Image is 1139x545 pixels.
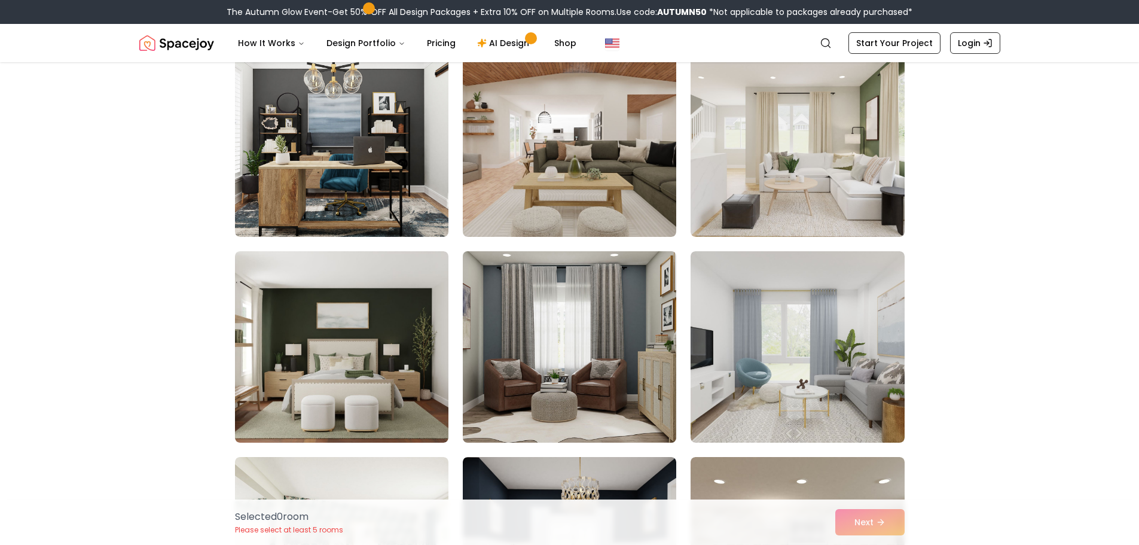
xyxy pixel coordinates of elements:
img: Room room-50 [463,45,676,237]
img: Room room-49 [235,45,448,237]
img: Spacejoy Logo [139,31,214,55]
button: Design Portfolio [317,31,415,55]
nav: Main [228,31,586,55]
nav: Global [139,24,1000,62]
p: Please select at least 5 rooms [235,525,343,535]
a: Login [950,32,1000,54]
span: *Not applicable to packages already purchased* [707,6,912,18]
a: Shop [545,31,586,55]
img: Room room-53 [457,246,682,447]
span: Use code: [616,6,707,18]
a: AI Design [468,31,542,55]
img: Room room-54 [691,251,904,443]
p: Selected 0 room [235,510,343,524]
img: Room room-52 [235,251,448,443]
b: AUTUMN50 [657,6,707,18]
img: United States [605,36,619,50]
a: Start Your Project [848,32,940,54]
div: The Autumn Glow Event-Get 50% OFF All Design Packages + Extra 10% OFF on Multiple Rooms. [227,6,912,18]
a: Spacejoy [139,31,214,55]
a: Pricing [417,31,465,55]
img: Room room-51 [691,45,904,237]
button: How It Works [228,31,314,55]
